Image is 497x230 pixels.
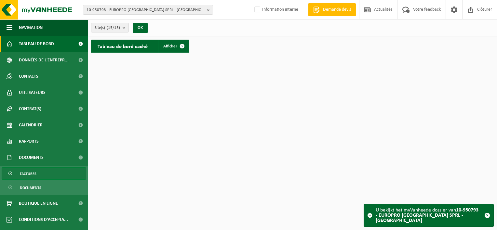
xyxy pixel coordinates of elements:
a: Afficher [158,40,189,53]
a: Factures [2,167,86,180]
span: Données de l'entrepr... [19,52,69,68]
a: Demande devis [308,3,356,16]
span: Calendrier [19,117,43,133]
button: OK [133,23,148,33]
div: U bekijkt het myVanheede dossier van [376,204,481,226]
button: Site(s)(15/15) [91,23,129,32]
button: 10-950793 - EUROPRO [GEOGRAPHIC_DATA] SPRL - [GEOGRAPHIC_DATA] [83,5,213,15]
span: Site(s) [95,23,120,33]
span: Contacts [19,68,38,84]
label: Information interne [253,5,298,15]
span: Factures [20,168,36,180]
span: Contrat(s) [19,101,41,117]
span: Rapports [19,133,39,149]
span: Tableau de bord [19,36,54,52]
span: Navigation [19,19,43,36]
a: Documents [2,181,86,194]
span: 10-950793 - EUROPRO [GEOGRAPHIC_DATA] SPRL - [GEOGRAPHIC_DATA] [87,5,204,15]
h2: Tableau de bord caché [91,40,154,52]
span: Documents [19,149,44,166]
span: Boutique en ligne [19,195,58,211]
span: Afficher [163,44,177,48]
span: Conditions d'accepta... [19,211,68,228]
span: Documents [20,182,41,194]
span: Utilisateurs [19,84,46,101]
count: (15/15) [107,26,120,30]
span: Demande devis [321,6,353,13]
strong: 10-950793 - EUROPRO [GEOGRAPHIC_DATA] SPRL - [GEOGRAPHIC_DATA] [376,208,478,223]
